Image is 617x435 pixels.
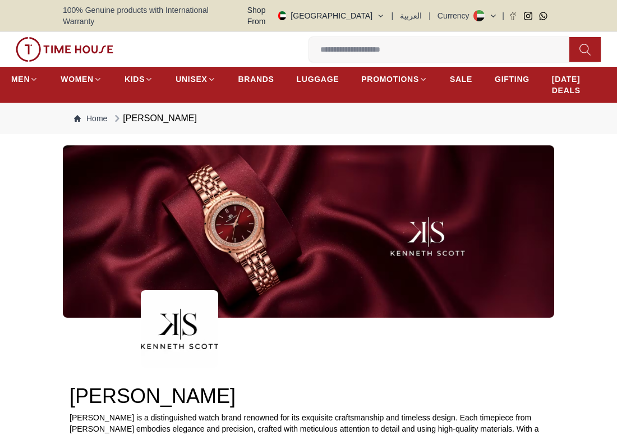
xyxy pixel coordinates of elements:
[552,69,606,100] a: [DATE] DEALS
[125,69,153,89] a: KIDS
[63,103,554,134] nav: Breadcrumb
[539,12,547,20] a: Whatsapp
[297,69,339,89] a: LUGGAGE
[400,10,422,21] button: العربية
[238,69,274,89] a: BRANDS
[450,69,472,89] a: SALE
[392,10,394,21] span: |
[239,4,384,27] button: Shop From[GEOGRAPHIC_DATA]
[361,74,419,85] span: PROMOTIONS
[524,12,532,20] a: Instagram
[429,10,431,21] span: |
[11,69,38,89] a: MEN
[63,4,239,27] span: 100% Genuine products with International Warranty
[63,145,554,318] img: ...
[176,69,215,89] a: UNISEX
[176,74,207,85] span: UNISEX
[238,74,274,85] span: BRANDS
[278,11,286,20] img: United Arab Emirates
[450,74,472,85] span: SALE
[509,12,517,20] a: Facebook
[11,74,30,85] span: MEN
[361,69,427,89] a: PROMOTIONS
[141,290,218,368] img: ...
[495,69,529,89] a: GIFTING
[297,74,339,85] span: LUGGAGE
[61,74,94,85] span: WOMEN
[70,385,547,407] h2: [PERSON_NAME]
[16,37,113,62] img: ...
[112,112,197,125] div: [PERSON_NAME]
[125,74,145,85] span: KIDS
[74,113,107,124] a: Home
[61,69,102,89] a: WOMEN
[438,10,474,21] div: Currency
[495,74,529,85] span: GIFTING
[552,74,606,96] span: [DATE] DEALS
[502,10,504,21] span: |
